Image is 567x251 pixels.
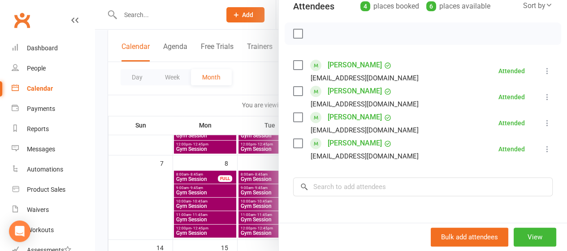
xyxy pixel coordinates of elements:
[12,180,95,200] a: Product Sales
[9,220,30,242] div: Open Intercom Messenger
[27,166,63,173] div: Automations
[27,65,46,72] div: People
[12,38,95,58] a: Dashboard
[431,228,508,247] button: Bulk add attendees
[328,58,382,72] a: [PERSON_NAME]
[426,1,436,11] div: 6
[12,119,95,139] a: Reports
[12,139,95,159] a: Messages
[12,200,95,220] a: Waivers
[27,85,53,92] div: Calendar
[498,94,525,100] div: Attended
[27,145,55,153] div: Messages
[328,84,382,98] a: [PERSON_NAME]
[27,226,54,233] div: Workouts
[293,177,553,196] input: Search to add attendees
[11,9,33,31] a: Clubworx
[498,68,525,74] div: Attended
[12,58,95,79] a: People
[27,44,58,52] div: Dashboard
[12,159,95,180] a: Automations
[311,150,419,162] div: [EMAIL_ADDRESS][DOMAIN_NAME]
[293,220,317,233] div: Notes
[27,186,65,193] div: Product Sales
[12,79,95,99] a: Calendar
[328,110,382,124] a: [PERSON_NAME]
[27,105,55,112] div: Payments
[328,136,382,150] a: [PERSON_NAME]
[27,125,49,132] div: Reports
[311,72,419,84] div: [EMAIL_ADDRESS][DOMAIN_NAME]
[360,1,370,11] div: 4
[12,99,95,119] a: Payments
[12,220,95,240] a: Workouts
[498,146,525,152] div: Attended
[498,120,525,126] div: Attended
[311,98,419,110] div: [EMAIL_ADDRESS][DOMAIN_NAME]
[311,124,419,136] div: [EMAIL_ADDRESS][DOMAIN_NAME]
[514,228,556,247] button: View
[27,206,49,213] div: Waivers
